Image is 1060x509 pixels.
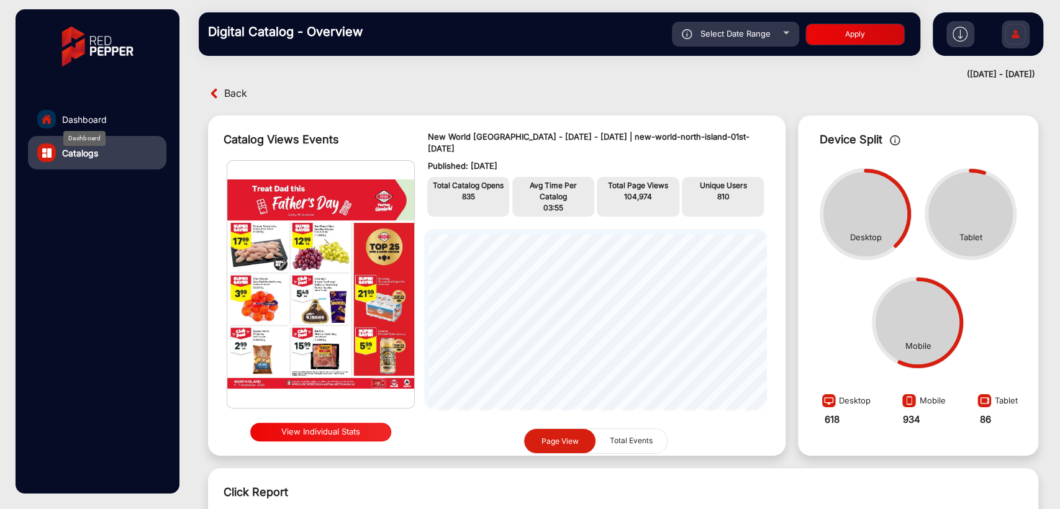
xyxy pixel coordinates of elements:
[850,232,882,244] div: Desktop
[980,413,991,425] strong: 86
[41,114,52,125] img: home
[953,27,967,42] img: h2download.svg
[899,390,945,413] div: Mobile
[543,203,563,212] span: 03:55
[974,390,1018,413] div: Tablet
[186,68,1035,81] div: ([DATE] - [DATE])
[462,192,475,201] span: 835
[905,340,931,353] div: Mobile
[541,436,579,446] span: Page View
[427,160,763,173] p: Published: [DATE]
[825,413,840,425] strong: 618
[600,180,676,191] p: Total Page Views
[28,102,166,136] a: Dashboard
[820,133,882,146] span: Device Split
[700,29,771,38] span: Select Date Range
[1002,14,1028,58] img: Sign%20Up.svg
[53,16,142,78] img: vmg-logo
[899,393,919,413] img: image
[208,24,382,39] h3: Digital Catalog - Overview
[902,413,920,425] strong: 934
[624,192,652,201] span: 104,974
[524,429,596,453] button: Page View
[227,161,414,408] img: img
[62,113,107,126] span: Dashboard
[250,423,391,441] button: View Individual Stats
[602,429,660,453] span: Total Events
[42,148,52,158] img: catalog
[430,180,506,191] p: Total Catalog Opens
[974,393,995,413] img: image
[818,393,839,413] img: image
[63,131,106,146] div: Dashboard
[523,428,668,454] mat-button-toggle-group: graph selection
[28,136,166,169] a: Catalogs
[515,180,591,202] p: Avg Time Per Catalog
[224,484,1023,500] div: Click Report
[62,146,98,160] span: Catalogs
[682,29,692,39] img: icon
[959,232,982,244] div: Tablet
[224,131,402,148] div: Catalog Views Events
[596,429,667,453] button: Total Events
[717,192,729,201] span: 810
[208,87,221,100] img: back arrow
[224,84,247,103] span: Back
[818,390,871,413] div: Desktop
[805,24,905,45] button: Apply
[685,180,761,191] p: Unique Users
[890,135,900,145] img: icon
[427,131,763,155] p: New World [GEOGRAPHIC_DATA] - [DATE] - [DATE] | new-world-north-island-01st-[DATE]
